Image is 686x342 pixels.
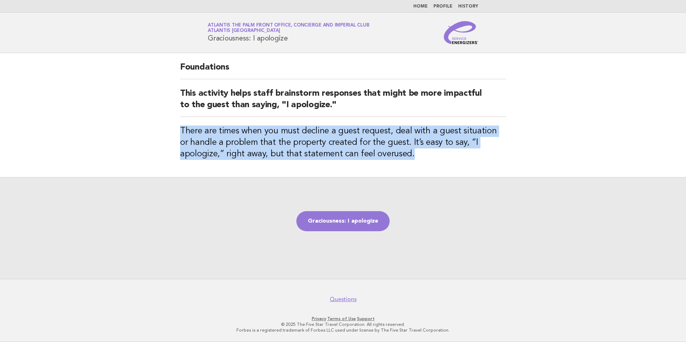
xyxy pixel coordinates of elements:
span: Atlantis [GEOGRAPHIC_DATA] [208,29,280,33]
a: Atlantis The Palm Front Office, Concierge and Imperial ClubAtlantis [GEOGRAPHIC_DATA] [208,23,369,33]
a: Terms of Use [327,316,356,321]
a: Privacy [312,316,326,321]
h2: Foundations [180,62,506,79]
p: © 2025 The Five Star Travel Corporation. All rights reserved. [123,322,563,327]
h2: This activity helps staff brainstorm responses that might be more impactful to the guest than say... [180,88,506,117]
a: History [458,4,478,9]
h1: Graciousness: I apologize [208,23,369,42]
p: Forbes is a registered trademark of Forbes LLC used under license by The Five Star Travel Corpora... [123,327,563,333]
p: · · [123,316,563,322]
a: Profile [433,4,452,9]
a: Home [413,4,428,9]
img: Service Energizers [444,21,478,44]
a: Graciousness: I apologize [296,211,390,231]
h3: There are times when you must decline a guest request, deal with a guest situation or handle a pr... [180,125,506,160]
a: Support [357,316,375,321]
a: Questions [330,296,357,303]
